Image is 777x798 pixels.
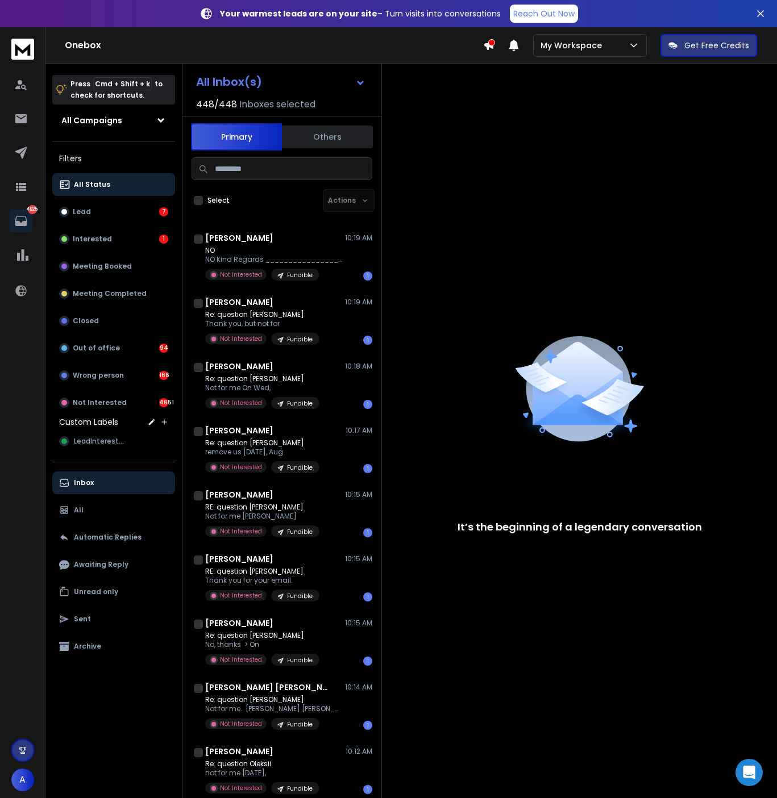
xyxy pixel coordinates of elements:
[205,246,342,255] p: NO
[73,262,132,271] p: Meeting Booked
[287,271,313,279] p: Fundible
[363,721,372,730] div: 1
[52,310,175,332] button: Closed
[205,310,319,319] p: Re: question [PERSON_NAME]
[287,335,313,344] p: Fundible
[220,8,377,19] strong: Your warmest leads are on your site
[660,34,757,57] button: Get Free Credits
[205,567,319,576] p: RE: question [PERSON_NAME]
[736,759,763,786] div: Open Intercom Messenger
[159,344,168,353] div: 94
[207,196,230,205] label: Select
[205,704,342,713] p: Not for me. [PERSON_NAME] [PERSON_NAME] Creative [[URL][DOMAIN_NAME][DOMAIN_NAME][DOMAIN_NAME] [P...
[187,70,375,93] button: All Inbox(s)
[363,400,372,409] div: 1
[220,527,262,536] p: Not Interested
[205,768,319,778] p: not for me [DATE],
[196,98,237,111] span: 448 / 448
[205,489,273,500] h1: [PERSON_NAME]
[205,512,319,521] p: Not for me [PERSON_NAME]
[159,235,168,244] div: 1
[74,560,128,569] p: Awaiting Reply
[205,255,342,264] p: NO Kind Regards ________________________________ From:
[73,371,124,380] p: Wrong person
[52,526,175,549] button: Automatic Replies
[52,608,175,630] button: Sent
[52,337,175,360] button: Out of office94
[74,587,118,596] p: Unread only
[684,40,749,51] p: Get Free Credits
[205,319,319,328] p: Thank you, but not for
[205,631,319,640] p: Re: question [PERSON_NAME]
[52,228,175,250] button: Interested1
[220,655,262,664] p: Not Interested
[205,503,319,512] p: RE: question [PERSON_NAME]
[11,39,34,60] img: logo
[11,768,34,791] button: A
[73,398,127,407] p: Not Interested
[458,519,702,535] p: It’s the beginning of a legendary conversation
[282,124,373,149] button: Others
[345,554,372,563] p: 10:15 AM
[74,505,84,515] p: All
[159,371,168,380] div: 166
[363,271,372,281] div: 1
[345,362,372,371] p: 10:18 AM
[363,592,372,601] div: 1
[159,398,168,407] div: 4651
[52,200,175,223] button: Lead7
[510,5,578,23] a: Reach Out Now
[205,553,273,565] h1: [PERSON_NAME]
[205,438,319,448] p: Re: question [PERSON_NAME]
[220,8,501,19] p: – Turn visits into conversations
[28,205,37,214] p: 4925
[345,298,372,307] p: 10:19 AM
[52,430,175,453] button: LeadInterested
[74,642,101,651] p: Archive
[74,437,127,446] span: LeadInterested
[205,383,319,392] p: Not for me On Wed,
[73,207,91,216] p: Lead
[220,591,262,600] p: Not Interested
[205,682,330,693] h1: [PERSON_NAME] [PERSON_NAME]
[196,76,262,87] h1: All Inbox(s)
[205,374,319,383] p: Re: question [PERSON_NAME]
[52,499,175,521] button: All
[52,109,175,132] button: All Campaigns
[220,720,262,728] p: Not Interested
[205,296,273,308] h1: [PERSON_NAME]
[205,746,273,757] h1: [PERSON_NAME]
[52,173,175,196] button: All Status
[52,151,175,166] h3: Filters
[287,592,313,600] p: Fundible
[70,78,163,101] p: Press to check for shortcuts.
[220,399,262,407] p: Not Interested
[74,533,142,542] p: Automatic Replies
[205,232,273,244] h1: [PERSON_NAME]
[345,683,372,692] p: 10:14 AM
[363,464,372,473] div: 1
[73,235,112,244] p: Interested
[287,720,313,729] p: Fundible
[287,528,313,536] p: Fundible
[220,463,262,471] p: Not Interested
[220,335,262,343] p: Not Interested
[93,77,152,90] span: Cmd + Shift + k
[159,207,168,216] div: 7
[363,785,372,794] div: 1
[345,490,372,499] p: 10:15 AM
[52,255,175,278] button: Meeting Booked
[287,463,313,472] p: Fundible
[73,316,99,325] p: Closed
[52,282,175,305] button: Meeting Completed
[73,289,147,298] p: Meeting Completed
[205,425,273,436] h1: [PERSON_NAME]
[52,580,175,603] button: Unread only
[205,361,273,372] h1: [PERSON_NAME]
[287,784,313,793] p: Fundible
[205,576,319,585] p: Thank you for your email.
[73,344,120,353] p: Out of office
[205,448,319,457] p: remove us [DATE], Aug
